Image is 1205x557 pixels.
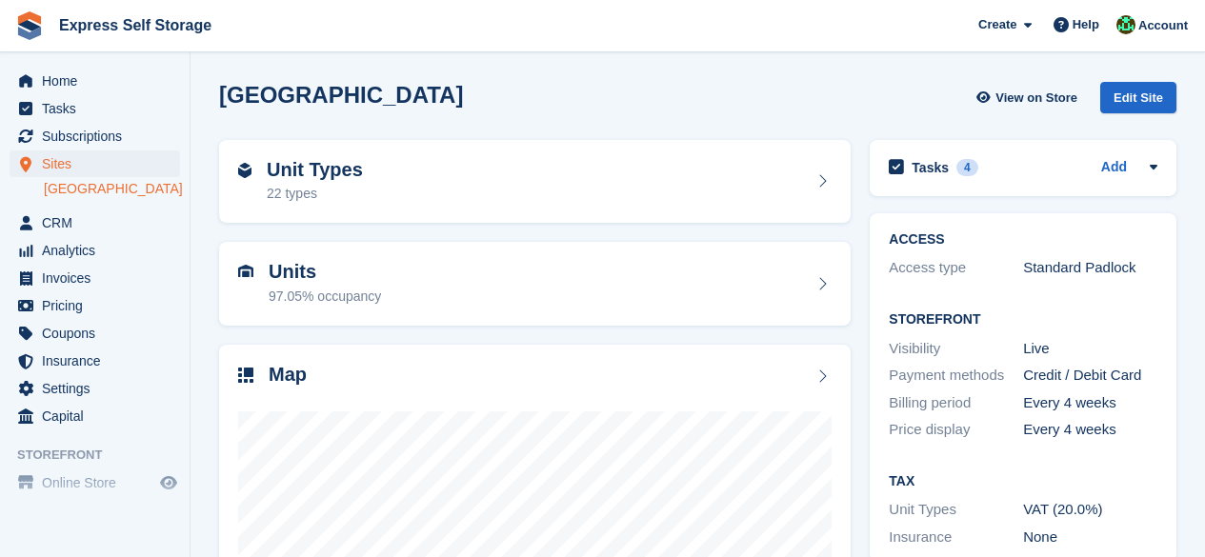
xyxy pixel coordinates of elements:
[15,11,44,40] img: stora-icon-8386f47178a22dfd0bd8f6a31ec36ba5ce8667c1dd55bd0f319d3a0aa187defe.svg
[219,82,463,108] h2: [GEOGRAPHIC_DATA]
[51,10,219,41] a: Express Self Storage
[889,365,1023,387] div: Payment methods
[238,265,253,278] img: unit-icn-7be61d7bf1b0ce9d3e12c5938cc71ed9869f7b940bace4675aadf7bd6d80202e.svg
[10,292,180,319] a: menu
[10,123,180,149] a: menu
[1116,15,1135,34] img: Shakiyra Davis
[889,527,1023,548] div: Insurance
[10,237,180,264] a: menu
[42,150,156,177] span: Sites
[1023,527,1157,548] div: None
[42,348,156,374] span: Insurance
[889,232,1157,248] h2: ACCESS
[17,446,190,465] span: Storefront
[889,257,1023,279] div: Access type
[238,368,253,383] img: map-icn-33ee37083ee616e46c38cad1a60f524a97daa1e2b2c8c0bc3eb3415660979fc1.svg
[157,471,180,494] a: Preview store
[1101,157,1127,179] a: Add
[267,159,363,181] h2: Unit Types
[974,82,1085,113] a: View on Store
[10,320,180,347] a: menu
[42,265,156,291] span: Invoices
[889,312,1157,328] h2: Storefront
[10,375,180,402] a: menu
[10,209,180,236] a: menu
[10,95,180,122] a: menu
[42,209,156,236] span: CRM
[42,469,156,496] span: Online Store
[269,261,381,283] h2: Units
[1023,338,1157,360] div: Live
[42,403,156,429] span: Capital
[42,68,156,94] span: Home
[219,242,851,326] a: Units 97.05% occupancy
[42,95,156,122] span: Tasks
[995,89,1077,108] span: View on Store
[10,265,180,291] a: menu
[42,292,156,319] span: Pricing
[1023,257,1157,279] div: Standard Padlock
[10,150,180,177] a: menu
[42,123,156,149] span: Subscriptions
[1023,419,1157,441] div: Every 4 weeks
[10,348,180,374] a: menu
[1023,392,1157,414] div: Every 4 weeks
[1023,499,1157,521] div: VAT (20.0%)
[219,140,851,224] a: Unit Types 22 types
[238,163,251,178] img: unit-type-icn-2b2737a686de81e16bb02015468b77c625bbabd49415b5ef34ead5e3b44a266d.svg
[978,15,1016,34] span: Create
[889,392,1023,414] div: Billing period
[889,499,1023,521] div: Unit Types
[1138,16,1188,35] span: Account
[10,469,180,496] a: menu
[42,237,156,264] span: Analytics
[1023,365,1157,387] div: Credit / Debit Card
[889,338,1023,360] div: Visibility
[912,159,949,176] h2: Tasks
[267,184,363,204] div: 22 types
[1100,82,1176,113] div: Edit Site
[44,180,180,198] a: [GEOGRAPHIC_DATA]
[889,474,1157,489] h2: Tax
[1073,15,1099,34] span: Help
[269,364,307,386] h2: Map
[889,419,1023,441] div: Price display
[10,68,180,94] a: menu
[269,287,381,307] div: 97.05% occupancy
[1100,82,1176,121] a: Edit Site
[42,375,156,402] span: Settings
[42,320,156,347] span: Coupons
[956,159,978,176] div: 4
[10,403,180,429] a: menu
